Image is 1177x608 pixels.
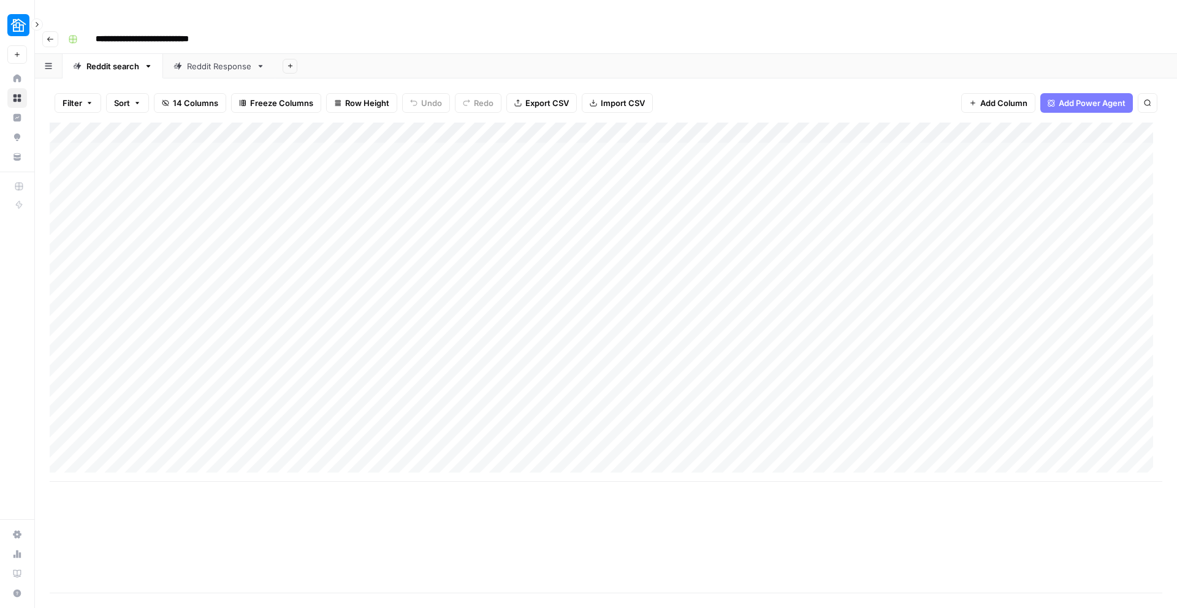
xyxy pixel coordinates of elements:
span: Add Power Agent [1059,97,1126,109]
a: Your Data [7,147,27,167]
img: Neighbor Logo [7,14,29,36]
button: Sort [106,93,149,113]
button: Redo [455,93,501,113]
a: Learning Hub [7,564,27,583]
button: Freeze Columns [231,93,321,113]
a: Browse [7,88,27,108]
button: Workspace: Neighbor [7,10,27,40]
div: Reddit Response [187,60,251,72]
span: Undo [421,97,442,109]
a: Home [7,69,27,88]
span: Export CSV [525,97,569,109]
a: Reddit Response [163,54,275,78]
button: Help + Support [7,583,27,603]
span: Filter [63,97,82,109]
button: Add Power Agent [1040,93,1133,113]
span: 14 Columns [173,97,218,109]
div: Reddit search [86,60,139,72]
a: Settings [7,525,27,544]
a: Reddit search [63,54,163,78]
button: 14 Columns [154,93,226,113]
span: Add Column [980,97,1027,109]
button: Export CSV [506,93,577,113]
button: Add Column [961,93,1035,113]
a: Opportunities [7,127,27,147]
span: Sort [114,97,130,109]
button: Row Height [326,93,397,113]
span: Freeze Columns [250,97,313,109]
a: Insights [7,108,27,127]
a: Usage [7,544,27,564]
button: Undo [402,93,450,113]
span: Redo [474,97,493,109]
button: Filter [55,93,101,113]
button: Import CSV [582,93,653,113]
span: Import CSV [601,97,645,109]
span: Row Height [345,97,389,109]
